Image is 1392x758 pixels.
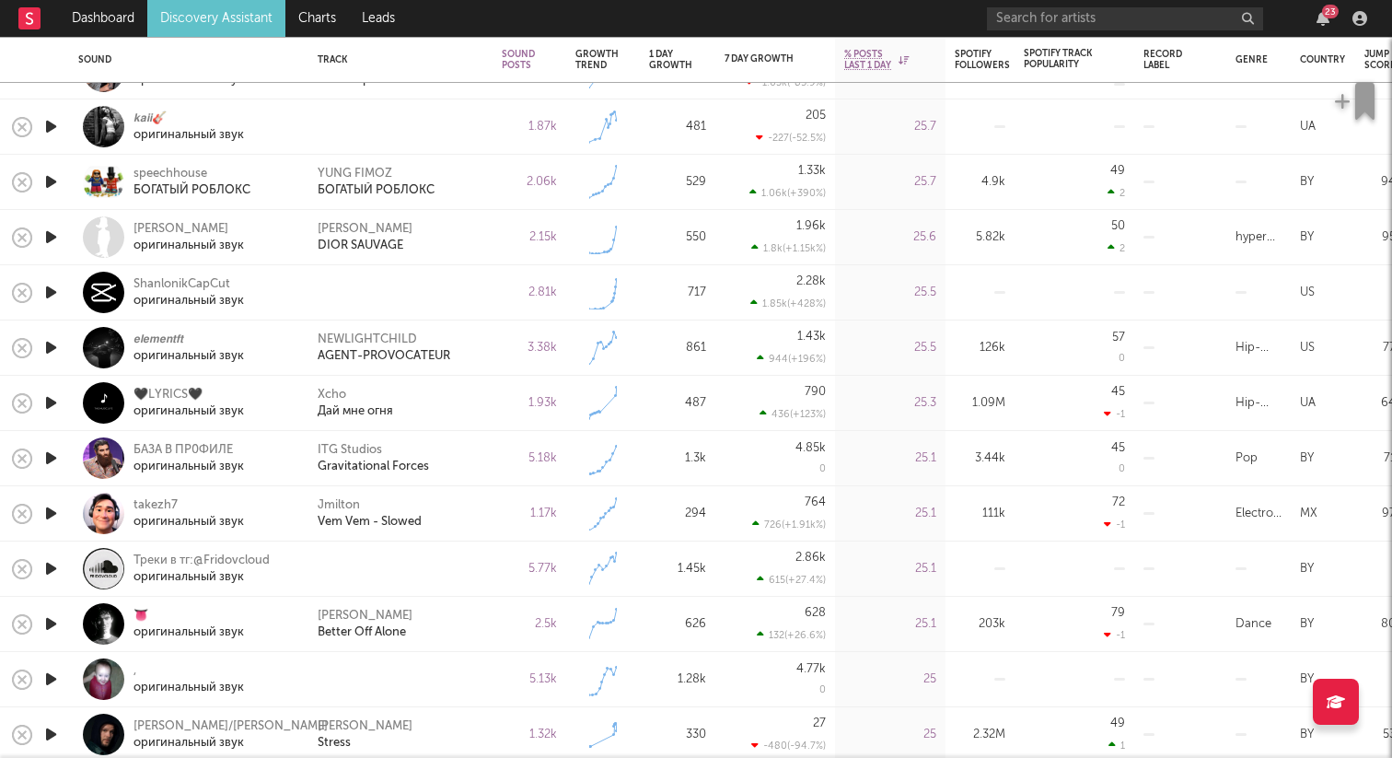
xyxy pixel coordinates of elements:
[1108,187,1125,199] div: 2
[1235,227,1282,249] div: hyperpop
[649,337,706,359] div: 861
[133,497,244,531] a: takezh7оригинальный звук
[133,403,244,420] div: оригинальный звук
[795,552,826,564] div: 2.86k
[502,558,557,580] div: 5.77k
[133,332,244,365] a: 𝙚𝙡𝙚𝙢𝙚𝙣𝙩𝙛𝙩оригинальный звук
[133,293,244,309] div: оригинальный звук
[1104,629,1125,641] div: -1
[1300,669,1314,691] div: BY
[1300,613,1314,636] div: BY
[1300,282,1315,304] div: US
[649,49,692,71] div: 1 Day Growth
[318,238,403,254] a: DIOR SAUVAGE
[844,49,894,71] span: % Posts Last 1 Day
[805,496,826,508] div: 764
[844,337,936,359] div: 25.5
[318,166,392,182] a: YUNG FIMOZ
[1108,242,1125,254] div: 2
[318,718,412,735] a: [PERSON_NAME]
[844,724,936,746] div: 25
[844,669,936,691] div: 25
[133,663,244,696] a: ,оригинальный звук
[844,503,936,525] div: 25.1
[806,110,826,122] div: 205
[797,331,826,343] div: 1.43k
[133,680,244,696] div: оригинальный звук
[955,171,1005,193] div: 4.9k
[575,49,621,71] div: Growth Trend
[318,442,382,459] a: ITG Studios
[844,116,936,138] div: 25.7
[649,282,706,304] div: 717
[798,165,826,177] div: 1.33k
[649,724,706,746] div: 330
[749,187,826,199] div: 1.06k ( +390 % )
[133,718,328,735] div: [PERSON_NAME]/[PERSON_NAME]
[318,497,360,514] a: Jmilton
[805,607,826,619] div: 628
[955,613,1005,636] div: 203k
[133,111,244,127] div: 𝙠𝙖𝙞𝙞🎸
[649,171,706,193] div: 529
[725,53,798,64] div: 7 Day Growth
[133,459,244,475] div: оригинальный звук
[649,669,706,691] div: 1.28k
[760,408,826,420] div: 436 ( +123 % )
[133,735,328,752] div: оригинальный звук
[133,514,244,531] div: оригинальный звук
[1300,337,1315,359] div: US
[318,387,346,403] a: Xcho
[844,613,936,636] div: 25.1
[819,464,826,474] div: 0
[133,608,244,641] a: 👅оригинальный звук
[1300,503,1317,525] div: MX
[1235,54,1268,65] div: Genre
[844,171,936,193] div: 25.7
[955,448,1005,470] div: 3.44k
[1110,165,1125,177] div: 49
[133,569,270,586] div: оригинальный звук
[133,497,244,514] div: takezh7
[133,221,244,254] a: [PERSON_NAME]оригинальный звук
[318,348,450,365] a: AGENT-PROVOCATEUR
[1300,558,1314,580] div: BY
[133,238,244,254] div: оригинальный звук
[1104,519,1125,531] div: -1
[844,448,936,470] div: 25.1
[955,724,1005,746] div: 2.32M
[1322,5,1339,18] div: 23
[502,613,557,636] div: 2.5k
[502,392,557,414] div: 1.93k
[318,624,406,641] a: Better Off Alone
[1104,408,1125,420] div: -1
[955,337,1005,359] div: 126k
[318,332,417,348] a: NEWLIGHTCHILD
[318,182,435,199] a: БОГАТЫЙ РОБЛОКС
[1235,503,1282,525] div: Electronic
[751,242,826,254] div: 1.8k ( +1.15k % )
[318,735,351,752] a: Stress
[318,608,412,624] a: [PERSON_NAME]
[796,663,826,675] div: 4.77k
[1111,607,1125,619] div: 79
[502,337,557,359] div: 3.38k
[502,171,557,193] div: 2.06k
[133,276,244,309] a: ShanlonikCapCutоригинальный звук
[502,282,557,304] div: 2.81k
[133,166,250,199] a: speechhouseБОГАТЫЙ РОБЛОКС
[133,127,244,144] div: оригинальный звук
[1235,337,1282,359] div: Hip-Hop/Rap
[752,519,826,531] div: 726 ( +1.91k % )
[955,392,1005,414] div: 1.09M
[1143,49,1189,71] div: Record Label
[502,116,557,138] div: 1.87k
[318,221,412,238] a: [PERSON_NAME]
[1111,386,1125,398] div: 45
